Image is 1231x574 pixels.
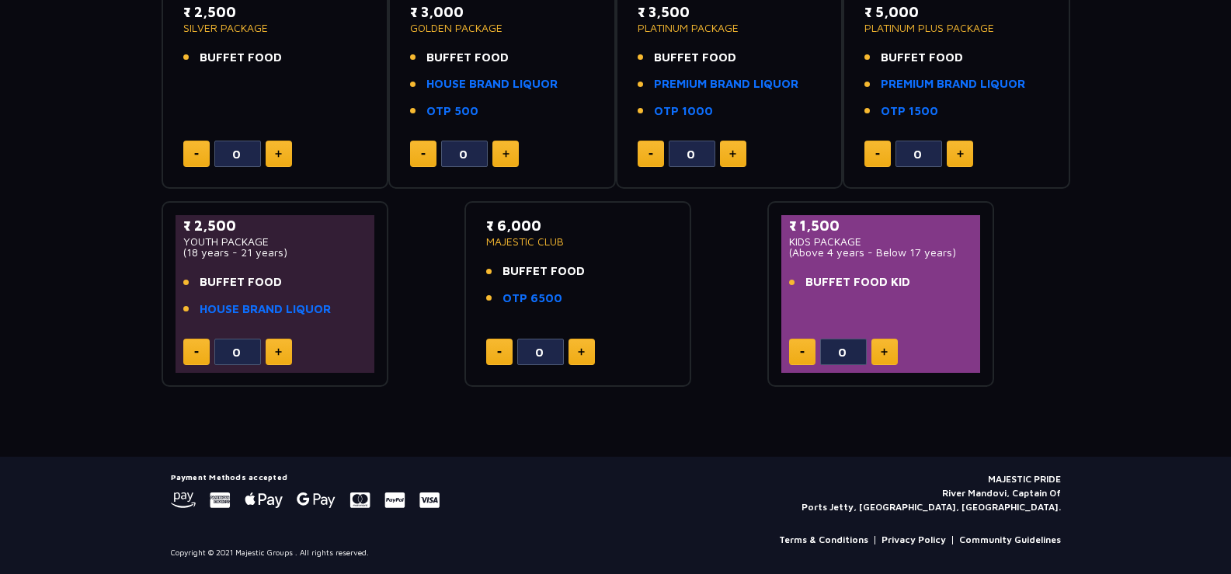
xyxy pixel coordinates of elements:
a: PREMIUM BRAND LIQUOR [881,75,1025,93]
img: plus [881,348,888,356]
img: minus [497,351,502,353]
p: ₹ 2,500 [183,215,367,236]
span: BUFFET FOOD [426,49,509,67]
p: (18 years - 21 years) [183,247,367,258]
a: Terms & Conditions [779,533,868,547]
img: minus [649,153,653,155]
p: ₹ 3,000 [410,2,594,23]
p: PLATINUM PLUS PACKAGE [864,23,1048,33]
span: BUFFET FOOD [881,49,963,67]
p: ₹ 6,000 [486,215,670,236]
h5: Payment Methods accepted [171,472,440,482]
img: minus [800,351,805,353]
img: plus [275,150,282,158]
p: (Above 4 years - Below 17 years) [789,247,973,258]
span: BUFFET FOOD [654,49,736,67]
a: OTP 500 [426,103,478,120]
a: PREMIUM BRAND LIQUOR [654,75,798,93]
a: Community Guidelines [959,533,1061,547]
p: MAJESTIC CLUB [486,236,670,247]
img: plus [502,150,509,158]
img: plus [578,348,585,356]
p: ₹ 3,500 [638,2,822,23]
img: minus [421,153,426,155]
img: plus [957,150,964,158]
a: OTP 6500 [502,290,562,308]
p: YOUTH PACKAGE [183,236,367,247]
img: minus [875,153,880,155]
p: ₹ 5,000 [864,2,1048,23]
p: SILVER PACKAGE [183,23,367,33]
p: PLATINUM PACKAGE [638,23,822,33]
p: GOLDEN PACKAGE [410,23,594,33]
img: plus [275,348,282,356]
p: ₹ 2,500 [183,2,367,23]
a: HOUSE BRAND LIQUOR [426,75,558,93]
span: BUFFET FOOD [200,49,282,67]
p: MAJESTIC PRIDE River Mandovi, Captain Of Ports Jetty, [GEOGRAPHIC_DATA], [GEOGRAPHIC_DATA]. [802,472,1061,514]
p: KIDS PACKAGE [789,236,973,247]
span: BUFFET FOOD [200,273,282,291]
a: OTP 1500 [881,103,938,120]
a: OTP 1000 [654,103,713,120]
p: ₹ 1,500 [789,215,973,236]
img: minus [194,153,199,155]
span: BUFFET FOOD KID [805,273,910,291]
img: minus [194,351,199,353]
p: Copyright © 2021 Majestic Groups . All rights reserved. [171,547,369,558]
span: BUFFET FOOD [502,263,585,280]
img: plus [729,150,736,158]
a: HOUSE BRAND LIQUOR [200,301,331,318]
a: Privacy Policy [882,533,946,547]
